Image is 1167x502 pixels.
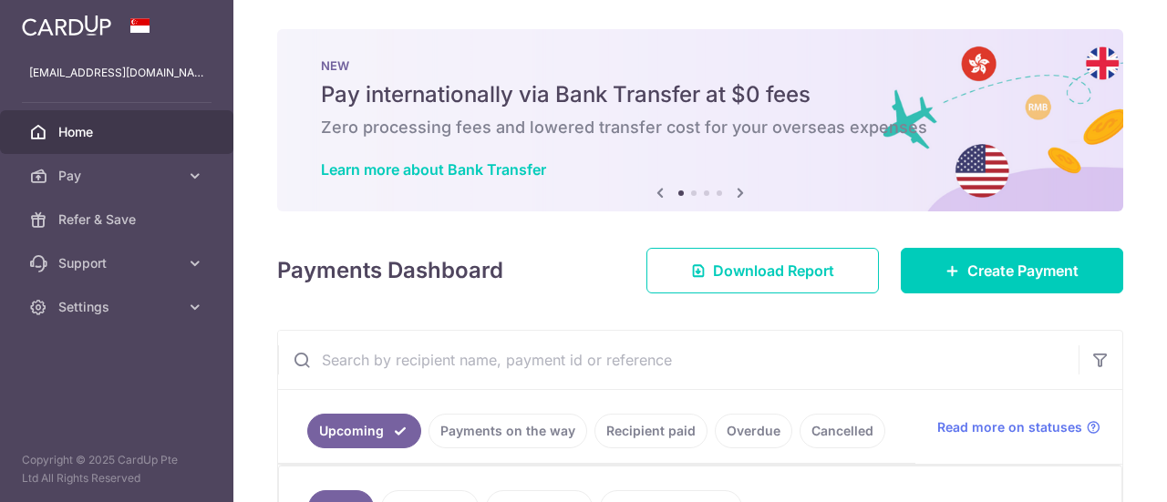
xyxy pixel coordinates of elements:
[321,160,546,179] a: Learn more about Bank Transfer
[967,260,1079,282] span: Create Payment
[901,248,1123,293] a: Create Payment
[646,248,879,293] a: Download Report
[278,331,1079,389] input: Search by recipient name, payment id or reference
[22,15,111,36] img: CardUp
[277,254,503,287] h4: Payments Dashboard
[277,29,1123,211] img: Bank transfer banner
[937,418,1082,436] span: Read more on statuses
[715,414,792,448] a: Overdue
[307,414,421,448] a: Upcoming
[429,414,587,448] a: Payments on the way
[937,418,1100,436] a: Read more on statuses
[321,80,1079,109] h5: Pay internationally via Bank Transfer at $0 fees
[321,117,1079,138] h6: Zero processing fees and lowered transfer cost for your overseas expenses
[58,167,179,185] span: Pay
[713,260,834,282] span: Download Report
[58,254,179,272] span: Support
[58,210,179,229] span: Refer & Save
[58,298,179,316] span: Settings
[594,414,707,448] a: Recipient paid
[800,414,885,448] a: Cancelled
[58,123,179,141] span: Home
[29,64,204,82] p: [EMAIL_ADDRESS][DOMAIN_NAME]
[321,58,1079,73] p: NEW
